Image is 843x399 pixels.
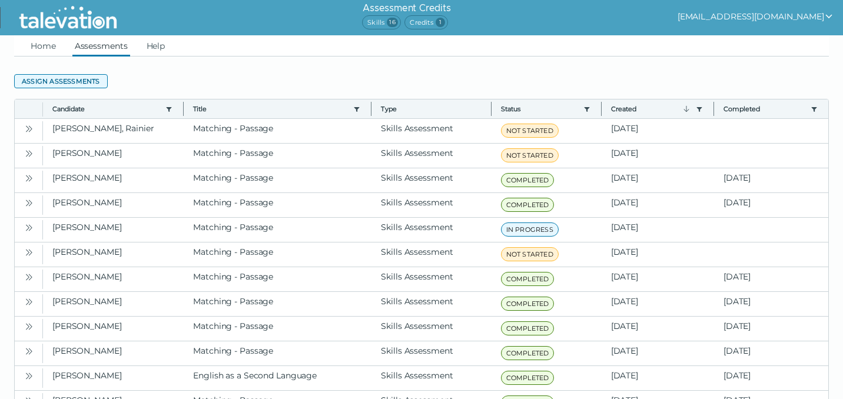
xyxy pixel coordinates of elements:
a: Help [144,35,168,56]
clr-dg-cell: Skills Assessment [371,366,491,390]
button: candidate filter [164,104,174,114]
clr-dg-cell: English as a Second Language [184,366,371,390]
button: Status [501,104,579,114]
a: Home [28,35,58,56]
clr-dg-cell: [DATE] [602,267,714,291]
cds-icon: Open [24,174,34,183]
clr-dg-cell: Matching - Passage [184,242,371,267]
button: show user actions [678,9,834,24]
span: 1 [436,18,445,27]
clr-dg-cell: [DATE] [714,267,828,291]
cds-icon: Open [24,124,34,134]
button: Column resize handle [487,96,495,121]
clr-dg-cell: Matching - Passage [184,341,371,365]
clr-dg-cell: Skills Assessment [371,119,491,143]
span: COMPLETED [501,173,555,187]
clr-dg-cell: [DATE] [714,168,828,192]
cds-icon: Open [24,149,34,158]
span: Credits [404,15,447,29]
h6: Assessment Credits [362,1,452,15]
clr-dg-cell: Matching - Passage [184,292,371,316]
clr-dg-cell: [DATE] [602,218,714,242]
clr-dg-cell: [DATE] [714,292,828,316]
clr-dg-cell: [PERSON_NAME] [43,144,184,168]
button: Open [22,319,36,333]
button: Assign assessments [14,74,108,88]
clr-dg-cell: Skills Assessment [371,242,491,267]
clr-dg-cell: [PERSON_NAME], Rainier [43,119,184,143]
button: title filter [352,104,361,114]
cds-icon: Open [24,347,34,356]
cds-icon: Open [24,248,34,257]
clr-dg-cell: [DATE] [602,193,714,217]
clr-dg-cell: [DATE] [714,366,828,390]
clr-dg-cell: [PERSON_NAME] [43,341,184,365]
span: COMPLETED [501,272,555,286]
clr-dg-cell: [DATE] [602,366,714,390]
clr-dg-cell: [PERSON_NAME] [43,242,184,267]
img: Talevation_Logo_Transparent_white.png [14,3,122,32]
clr-dg-cell: Matching - Passage [184,144,371,168]
clr-dg-cell: [DATE] [602,292,714,316]
cds-icon: Open [24,297,34,307]
clr-dg-cell: [PERSON_NAME] [43,317,184,341]
cds-icon: Open [24,223,34,232]
button: Candidate [52,104,161,114]
clr-dg-cell: [DATE] [602,168,714,192]
clr-dg-cell: Matching - Passage [184,168,371,192]
clr-dg-cell: [PERSON_NAME] [43,267,184,291]
clr-dg-cell: [DATE] [602,341,714,365]
cds-icon: Open [24,272,34,282]
button: Open [22,171,36,185]
clr-dg-cell: Matching - Passage [184,193,371,217]
button: Column resize handle [598,96,605,121]
clr-dg-cell: Skills Assessment [371,168,491,192]
clr-dg-cell: [PERSON_NAME] [43,218,184,242]
span: 16 [387,18,398,27]
cds-icon: Open [24,371,34,381]
clr-dg-cell: Skills Assessment [371,144,491,168]
clr-dg-cell: Skills Assessment [371,341,491,365]
button: created filter [695,104,704,114]
button: Open [22,368,36,383]
span: COMPLETED [501,346,555,360]
a: Assessments [72,35,130,56]
span: Skills [362,15,401,29]
button: Column resize handle [710,96,718,121]
span: COMPLETED [501,297,555,311]
button: Open [22,294,36,308]
button: Title [193,104,349,114]
span: IN PROGRESS [501,222,559,237]
clr-dg-cell: [DATE] [602,242,714,267]
button: Open [22,146,36,160]
button: Open [22,344,36,358]
button: Open [22,270,36,284]
clr-dg-cell: Skills Assessment [371,267,491,291]
clr-dg-cell: Matching - Passage [184,119,371,143]
button: Column resize handle [367,96,375,121]
span: COMPLETED [501,321,555,335]
clr-dg-cell: [DATE] [602,317,714,341]
clr-dg-cell: Matching - Passage [184,218,371,242]
span: COMPLETED [501,371,555,385]
clr-dg-cell: [DATE] [602,119,714,143]
clr-dg-cell: [DATE] [602,144,714,168]
button: Completed [723,104,806,114]
button: Open [22,195,36,210]
span: NOT STARTED [501,124,559,138]
clr-dg-cell: [PERSON_NAME] [43,292,184,316]
button: status filter [582,104,592,114]
clr-dg-cell: [DATE] [714,341,828,365]
button: Open [22,121,36,135]
clr-dg-cell: Skills Assessment [371,317,491,341]
clr-dg-cell: Skills Assessment [371,218,491,242]
button: completed filter [809,104,819,114]
clr-dg-cell: [DATE] [714,193,828,217]
clr-dg-cell: [PERSON_NAME] [43,366,184,390]
span: NOT STARTED [501,247,559,261]
button: Column resize handle [180,96,187,121]
clr-dg-cell: [PERSON_NAME] [43,168,184,192]
clr-dg-cell: Skills Assessment [371,292,491,316]
clr-dg-cell: [DATE] [714,317,828,341]
clr-dg-cell: Matching - Passage [184,317,371,341]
